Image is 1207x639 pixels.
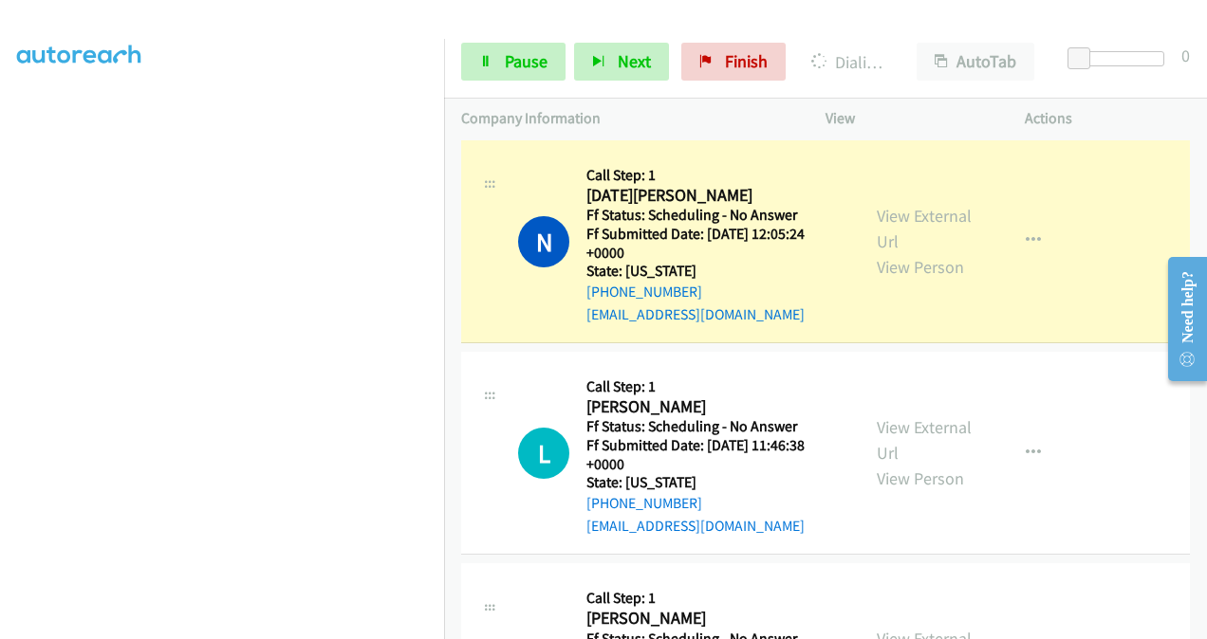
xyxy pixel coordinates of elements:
[461,43,566,81] a: Pause
[586,166,843,185] h5: Call Step: 1
[725,50,768,72] span: Finish
[586,377,843,396] h5: Call Step: 1
[518,216,569,267] h1: N
[586,494,702,512] a: [PHONE_NUMBER]
[811,49,882,75] p: Dialing [DATE][PERSON_NAME]
[681,43,786,81] a: Finish
[586,396,836,418] h2: [PERSON_NAME]
[586,436,843,473] h5: Ff Submitted Date: [DATE] 11:46:38 +0000
[586,185,836,207] h2: [DATE][PERSON_NAME]
[1025,107,1190,130] p: Actions
[877,467,964,489] a: View Person
[586,589,843,608] h5: Call Step: 1
[586,225,843,262] h5: Ff Submitted Date: [DATE] 12:05:24 +0000
[1153,244,1207,394] iframe: Resource Center
[586,283,702,301] a: [PHONE_NUMBER]
[1181,43,1190,68] div: 0
[877,205,972,252] a: View External Url
[586,608,836,630] h2: [PERSON_NAME]
[518,428,569,479] div: The call is yet to be attempted
[518,428,569,479] h1: L
[586,517,805,535] a: [EMAIL_ADDRESS][DOMAIN_NAME]
[618,50,651,72] span: Next
[826,107,991,130] p: View
[505,50,548,72] span: Pause
[586,305,805,323] a: [EMAIL_ADDRESS][DOMAIN_NAME]
[877,416,972,464] a: View External Url
[586,262,843,281] h5: State: [US_STATE]
[461,107,791,130] p: Company Information
[574,43,669,81] button: Next
[586,206,843,225] h5: Ff Status: Scheduling - No Answer
[586,473,843,492] h5: State: [US_STATE]
[877,256,964,278] a: View Person
[917,43,1034,81] button: AutoTab
[1077,51,1164,66] div: Delay between calls (in seconds)
[586,417,843,436] h5: Ff Status: Scheduling - No Answer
